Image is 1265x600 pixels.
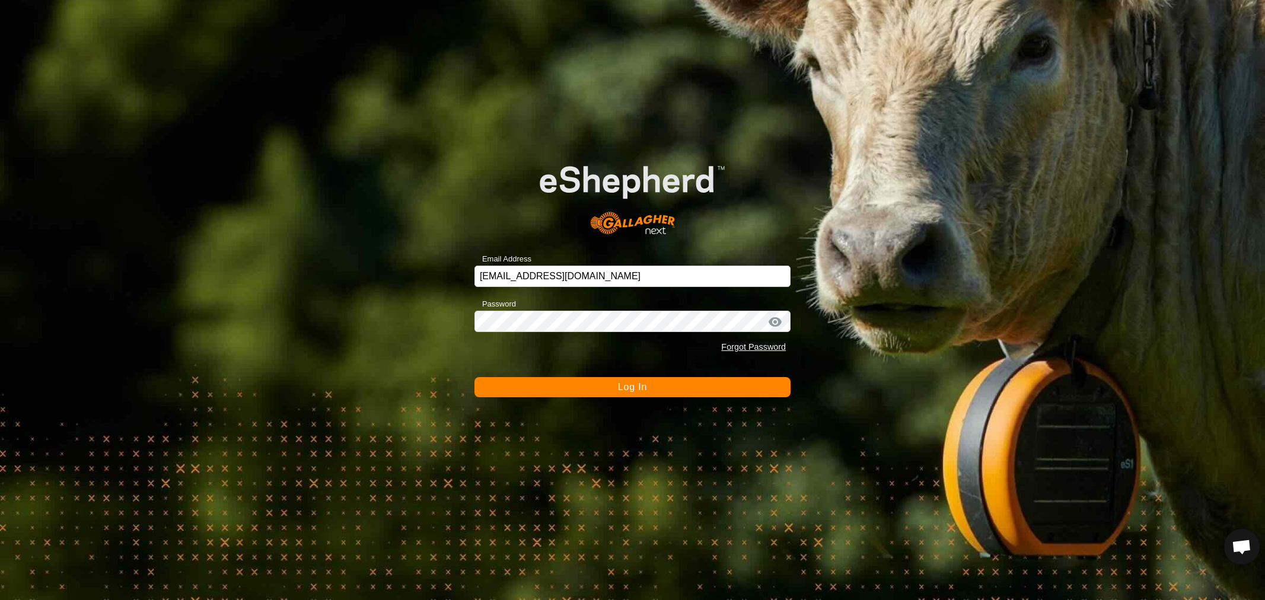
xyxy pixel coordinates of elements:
input: Email Address [474,266,791,287]
img: E-shepherd Logo [506,139,759,247]
div: Open chat [1224,529,1260,564]
label: Password [474,298,516,310]
a: Forgot Password [721,342,786,352]
span: Log In [618,382,647,392]
button: Log In [474,377,791,397]
label: Email Address [474,253,531,265]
